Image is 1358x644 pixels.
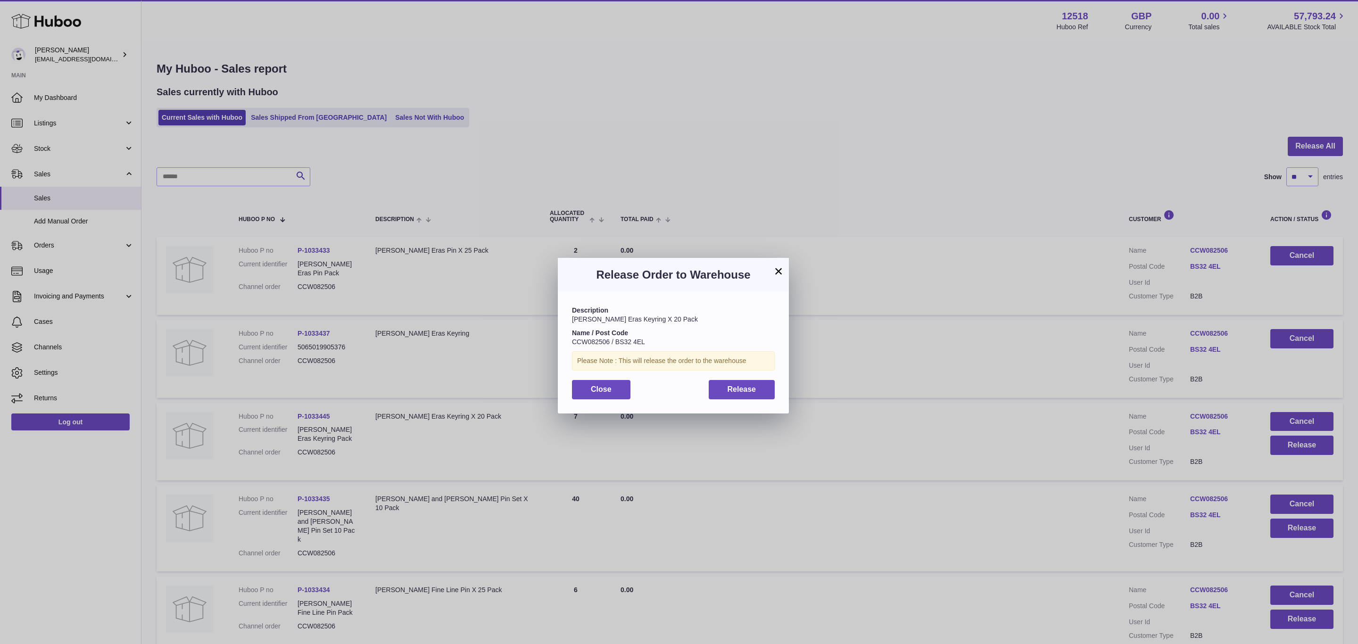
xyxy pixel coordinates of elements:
button: Close [572,380,630,399]
h3: Release Order to Warehouse [572,267,775,282]
div: Please Note : This will release the order to the warehouse [572,351,775,371]
strong: Name / Post Code [572,329,628,337]
button: × [773,265,784,277]
span: Close [591,385,612,393]
strong: Description [572,306,608,314]
span: [PERSON_NAME] Eras Keyring X 20 Pack [572,315,698,323]
button: Release [709,380,775,399]
span: CCW082506 / BS32 4EL [572,338,645,346]
span: Release [728,385,756,393]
